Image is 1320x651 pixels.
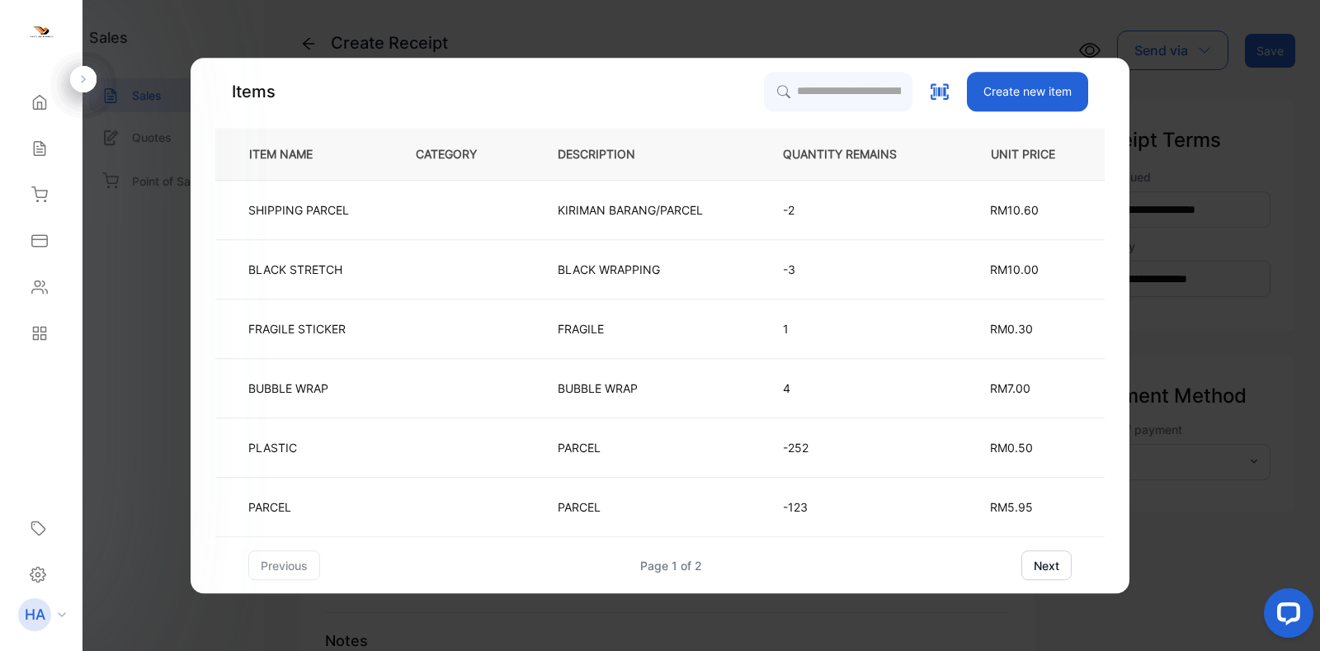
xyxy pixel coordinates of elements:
span: RM10.00 [990,262,1039,276]
p: PLASTIC [248,439,299,456]
p: UNIT PRICE [978,145,1077,163]
p: PARCEL [558,498,624,516]
p: QUANTITY REMAINS [783,145,923,163]
div: Page 1 of 2 [640,557,702,574]
span: RM5.95 [990,500,1033,514]
p: -123 [783,498,923,516]
p: FRAGILE [558,320,624,337]
p: -252 [783,439,923,456]
p: BUBBLE WRAP [248,380,328,397]
button: Create new item [967,72,1088,111]
p: BUBBLE WRAP [558,380,638,397]
p: BLACK STRETCH [248,261,342,278]
iframe: LiveChat chat widget [1251,582,1320,651]
p: BLACK WRAPPING [558,261,660,278]
span: RM0.30 [990,322,1033,336]
span: RM7.00 [990,381,1030,395]
p: HA [25,604,45,625]
button: previous [248,550,320,580]
p: -3 [783,261,923,278]
p: 4 [783,380,923,397]
p: PARCEL [248,498,299,516]
p: Items [232,79,276,104]
p: CATEGORY [416,145,503,163]
img: logo [29,21,54,46]
p: -2 [783,201,923,219]
p: PARCEL [558,439,624,456]
p: SHIPPING PARCEL [248,201,349,219]
p: FRAGILE STICKER [248,320,346,337]
p: KIRIMAN BARANG/PARCEL [558,201,703,219]
p: ITEM NAME [243,145,339,163]
button: next [1021,550,1072,580]
p: 1 [783,320,923,337]
p: DESCRIPTION [558,145,662,163]
span: RM0.50 [990,441,1033,455]
span: RM10.60 [990,203,1039,217]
